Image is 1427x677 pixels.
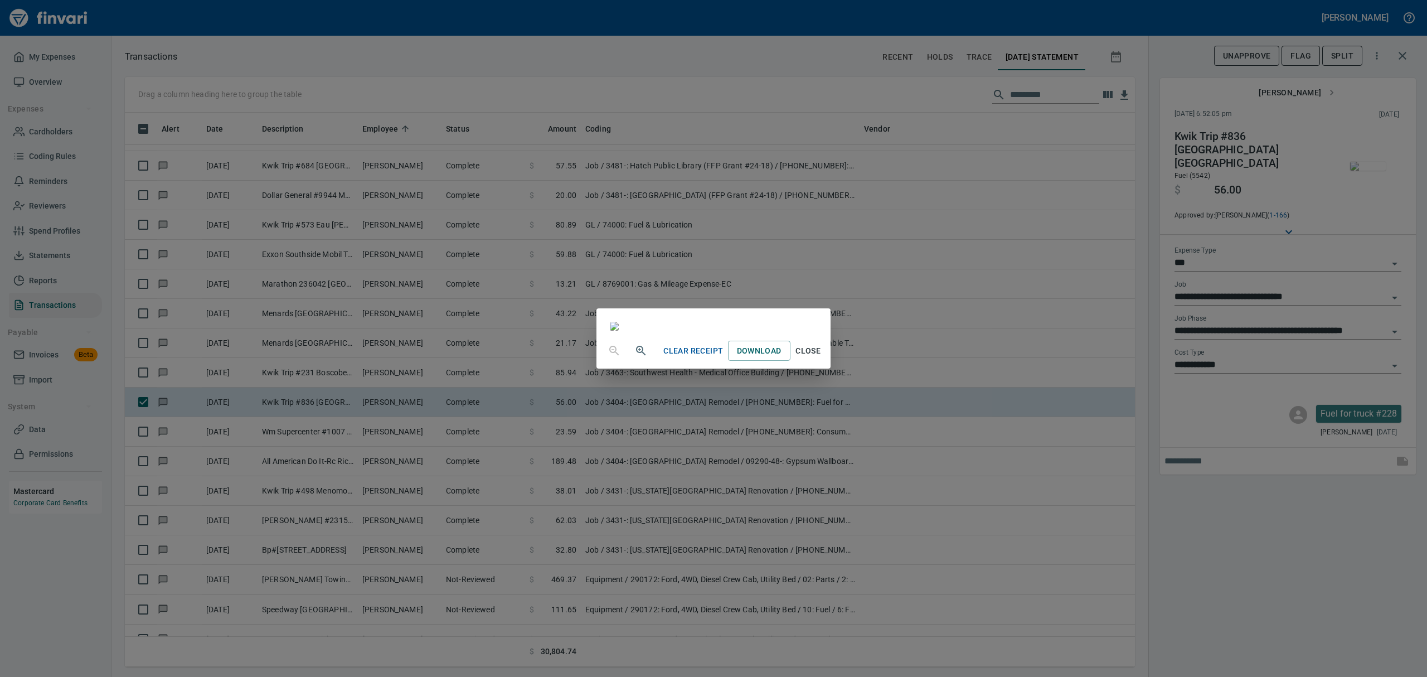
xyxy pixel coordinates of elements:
span: Clear Receipt [663,344,723,358]
button: Clear Receipt [659,341,727,361]
span: Close [795,344,822,358]
img: receipts%2Fmarketjohnson%2F2025-09-03%2Fd32v2z04zqfVwP214NR82QTu9Tj2__BirQKoMxSLZclbSUXuUH.jpg [610,322,619,331]
a: Download [728,341,790,361]
span: Download [737,344,782,358]
button: Close [790,341,826,361]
